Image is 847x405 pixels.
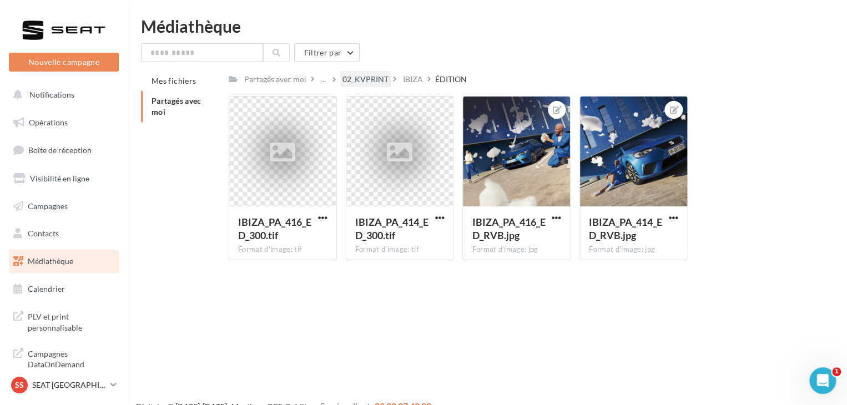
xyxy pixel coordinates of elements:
[28,201,68,210] span: Campagnes
[832,367,841,376] span: 1
[355,245,445,255] div: Format d'image: tif
[319,72,328,87] div: ...
[7,250,121,273] a: Médiathèque
[7,167,121,190] a: Visibilité en ligne
[355,216,428,241] span: IBIZA_PA_414_ED_300.tif
[152,76,196,85] span: Mes fichiers
[589,216,662,241] span: IBIZA_PA_414_ED_RVB.jpg
[28,145,92,155] span: Boîte de réception
[589,245,678,255] div: Format d'image: jpg
[29,90,74,99] span: Notifications
[7,138,121,162] a: Boîte de réception
[7,277,121,301] a: Calendrier
[7,83,117,107] button: Notifications
[7,222,121,245] a: Contacts
[152,96,201,117] span: Partagés avec moi
[809,367,836,394] iframe: Intercom live chat
[28,229,59,238] span: Contacts
[28,284,65,293] span: Calendrier
[28,346,114,370] span: Campagnes DataOnDemand
[141,18,834,34] div: Médiathèque
[28,309,114,333] span: PLV et print personnalisable
[15,379,24,391] span: SS
[238,216,311,241] span: IBIZA_PA_416_ED_300.tif
[472,216,545,241] span: IBIZA_PA_416_ED_RVB.jpg
[9,374,119,396] a: SS SEAT [GEOGRAPHIC_DATA]
[294,43,360,62] button: Filtrer par
[342,74,389,85] div: 02_KVPRINT
[29,118,68,127] span: Opérations
[435,74,467,85] div: ÉDITION
[32,379,106,391] p: SEAT [GEOGRAPHIC_DATA]
[472,245,561,255] div: Format d'image: jpg
[7,111,121,134] a: Opérations
[7,305,121,337] a: PLV et print personnalisable
[7,195,121,218] a: Campagnes
[403,74,423,85] div: IBIZA
[30,174,89,183] span: Visibilité en ligne
[9,53,119,72] button: Nouvelle campagne
[244,74,306,85] div: Partagés avec moi
[238,245,327,255] div: Format d'image: tif
[28,256,73,266] span: Médiathèque
[7,342,121,374] a: Campagnes DataOnDemand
